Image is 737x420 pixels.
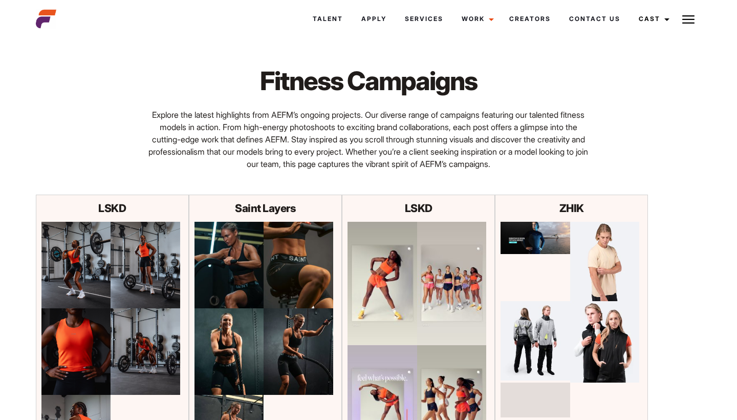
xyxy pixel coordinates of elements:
[352,5,396,33] a: Apply
[452,5,500,33] a: Work
[396,5,452,33] a: Services
[205,66,532,96] h1: Fitness Campaigns
[501,200,642,217] p: ZHIK
[630,5,676,33] a: Cast
[348,200,489,217] p: LSKD
[41,200,183,217] p: LSKD
[194,200,336,217] p: Saint Layers
[500,5,560,33] a: Creators
[36,9,56,29] img: cropped-aefm-brand-fav-22-square.png
[148,109,588,170] p: Explore the latest highlights from AEFM’s ongoing projects. Our diverse range of campaigns featur...
[560,5,630,33] a: Contact Us
[682,13,695,26] img: Burger icon
[304,5,352,33] a: Talent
